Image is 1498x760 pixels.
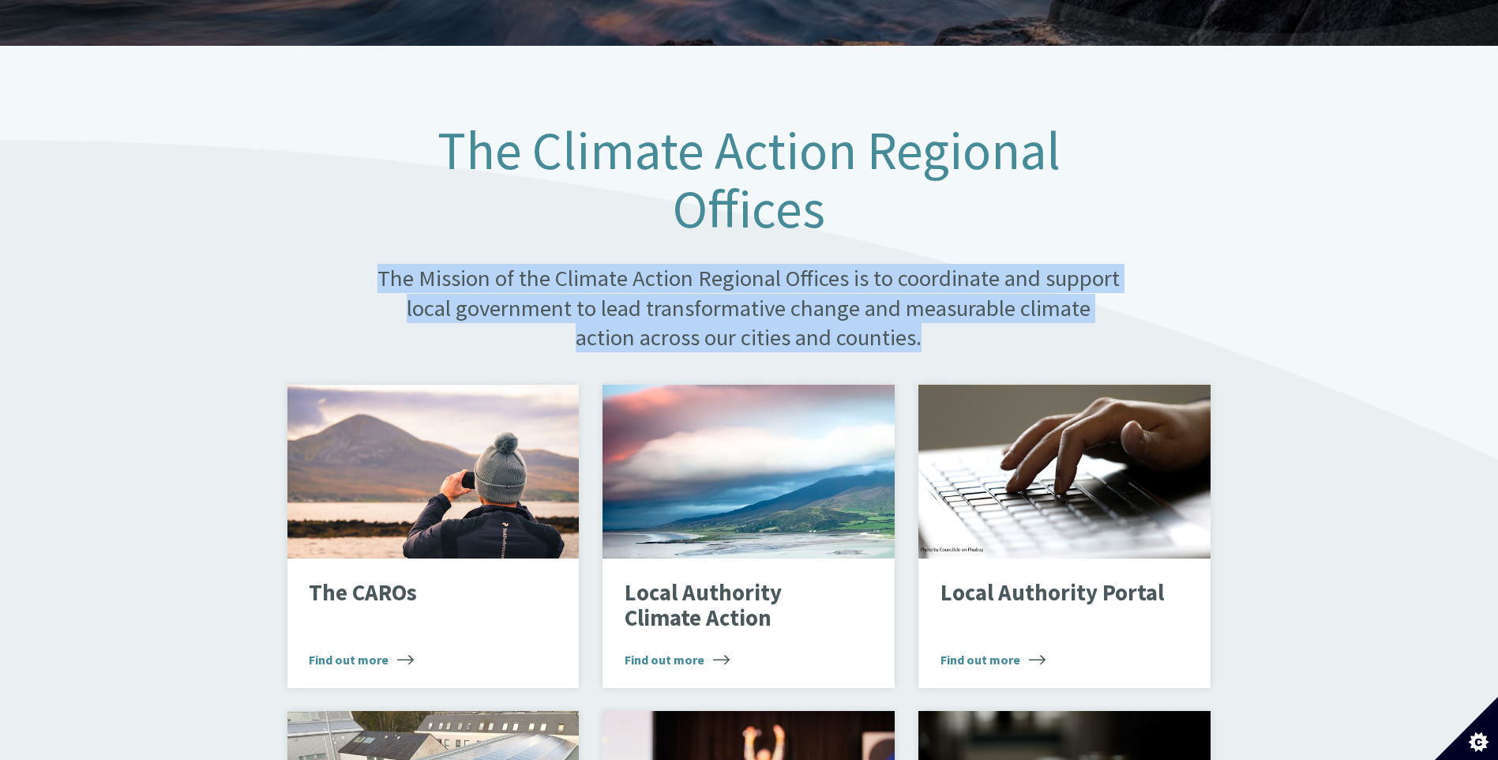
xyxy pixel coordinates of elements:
[940,650,1046,669] span: Find out more
[603,385,895,688] a: Local Authority Climate Action Find out more
[287,385,580,688] a: The CAROs Find out more
[940,581,1165,606] p: Local Authority Portal
[376,122,1122,239] h1: The Climate Action Regional Offices
[376,264,1122,352] p: The Mission of the Climate Action Regional Offices is to coordinate and support local government ...
[309,650,414,669] span: Find out more
[625,650,730,669] span: Find out more
[309,581,533,606] p: The CAROs
[1435,697,1498,760] button: Set cookie preferences
[918,385,1211,688] a: Local Authority Portal Find out more
[625,581,849,630] p: Local Authority Climate Action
